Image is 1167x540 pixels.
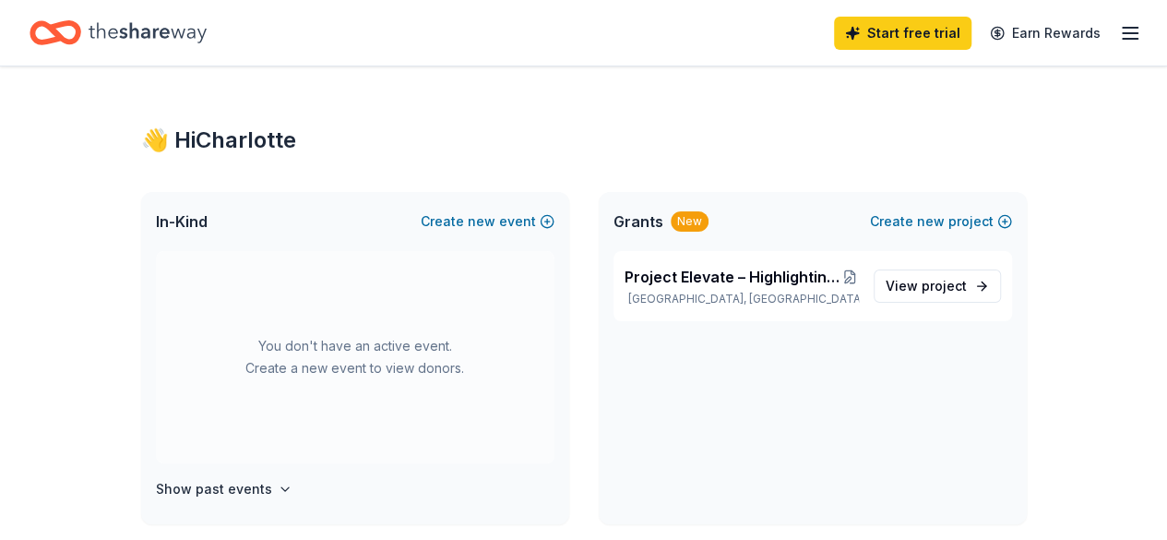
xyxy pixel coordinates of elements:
button: Createnewevent [421,210,554,233]
a: Start free trial [834,17,971,50]
button: Createnewproject [870,210,1012,233]
span: project [922,278,967,294]
div: 👋 Hi Charlotte [141,126,1027,155]
div: New [671,211,709,232]
div: You don't have an active event. Create a new event to view donors. [156,251,554,463]
span: In-Kind [156,210,208,233]
a: Earn Rewards [979,17,1112,50]
span: new [917,210,945,233]
span: new [468,210,495,233]
a: Home [30,11,207,54]
span: Grants [613,210,663,233]
h4: Show past events [156,478,272,500]
a: View project [874,270,1001,303]
button: Show past events [156,478,292,500]
span: View [886,275,967,297]
p: [GEOGRAPHIC_DATA], [GEOGRAPHIC_DATA] [625,292,859,306]
span: Project Elevate – Highlighting upward growth and improvement. [625,266,841,288]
